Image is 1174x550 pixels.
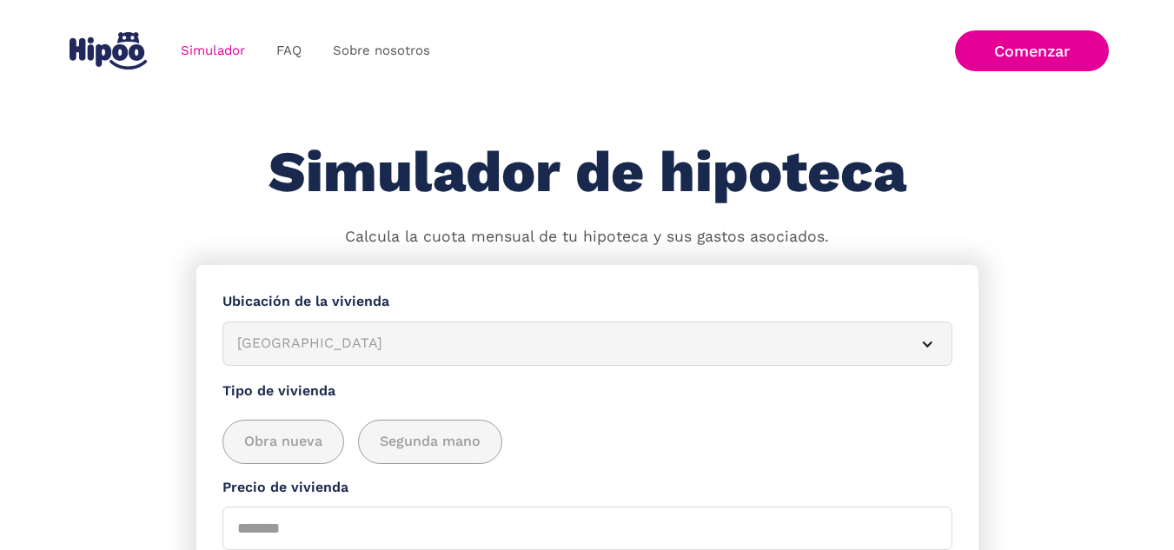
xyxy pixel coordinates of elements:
[237,333,896,355] div: [GEOGRAPHIC_DATA]
[222,291,952,313] label: Ubicación de la vivienda
[244,431,322,453] span: Obra nueva
[317,34,446,68] a: Sobre nosotros
[165,34,261,68] a: Simulador
[955,30,1109,71] a: Comenzar
[222,420,952,464] div: add_description_here
[222,321,952,366] article: [GEOGRAPHIC_DATA]
[380,431,481,453] span: Segunda mano
[345,226,829,248] p: Calcula la cuota mensual de tu hipoteca y sus gastos asociados.
[66,25,151,76] a: home
[222,477,952,499] label: Precio de vivienda
[269,141,906,204] h1: Simulador de hipoteca
[222,381,952,402] label: Tipo de vivienda
[261,34,317,68] a: FAQ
